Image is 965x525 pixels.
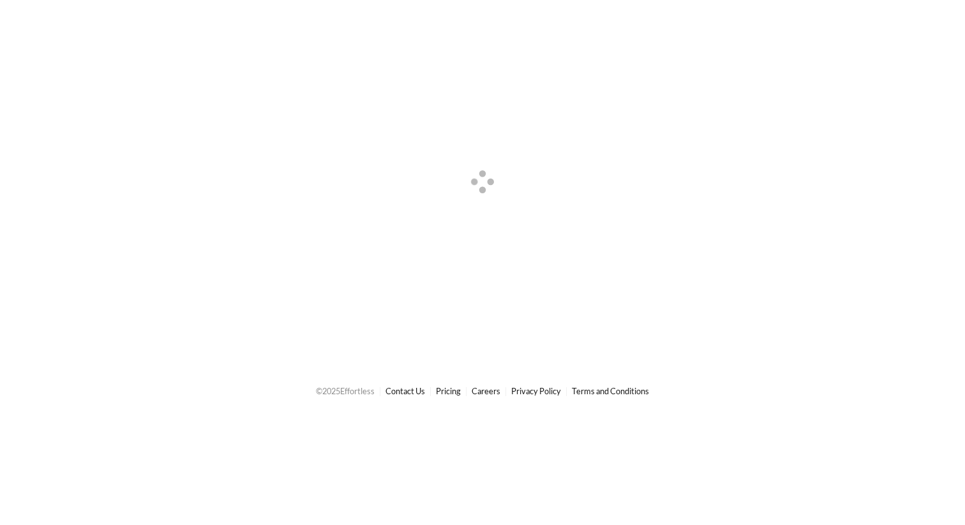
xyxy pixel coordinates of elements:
[385,386,425,396] a: Contact Us
[472,386,500,396] a: Careers
[436,386,461,396] a: Pricing
[572,386,649,396] a: Terms and Conditions
[511,386,561,396] a: Privacy Policy
[316,386,375,396] span: © 2025 Effortless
